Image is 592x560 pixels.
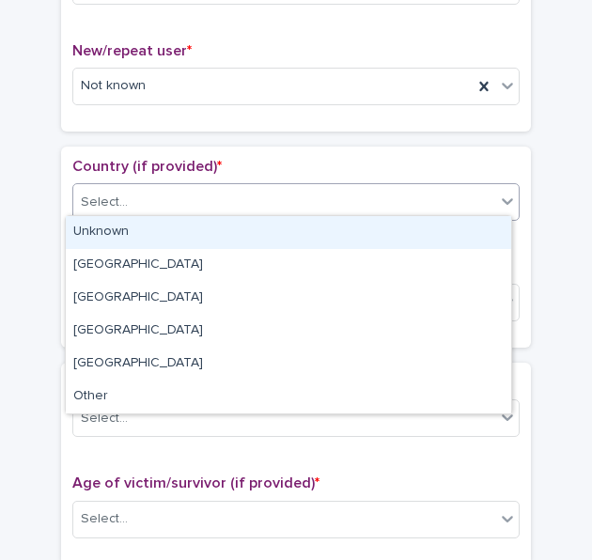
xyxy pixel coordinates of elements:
[66,249,511,282] div: England
[66,216,511,249] div: Unknown
[81,509,128,529] div: Select...
[66,348,511,381] div: Northern Ireland
[66,315,511,348] div: Scotland
[81,76,146,96] span: Not known
[72,159,222,174] span: Country (if provided)
[81,409,128,428] div: Select...
[72,43,192,58] span: New/repeat user
[66,282,511,315] div: Wales
[66,381,511,413] div: Other
[81,193,128,212] div: Select...
[72,475,319,490] span: Age of victim/survivor (if provided)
